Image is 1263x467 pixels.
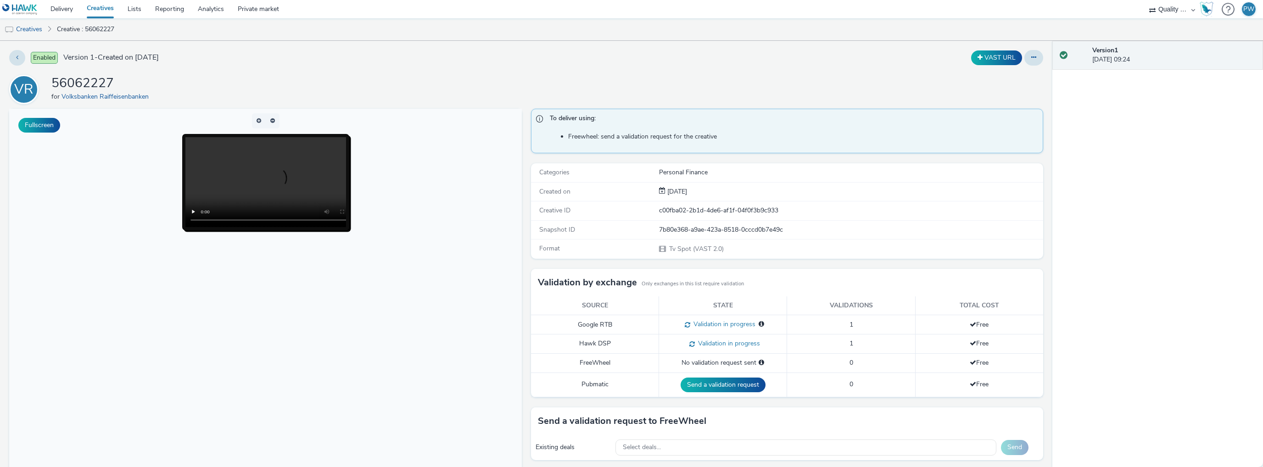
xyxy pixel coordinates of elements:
span: Tv Spot (VAST 2.0) [668,245,724,253]
span: 0 [849,358,853,367]
h1: 56062227 [51,75,152,92]
th: Validations [787,296,915,315]
th: State [659,296,787,315]
th: Source [531,296,659,315]
div: Personal Finance [659,168,1043,177]
li: Freewheel: send a validation request for the creative [568,132,1039,141]
small: Only exchanges in this list require validation [642,280,744,288]
strong: Version 1 [1092,46,1118,55]
div: No validation request sent [664,358,782,367]
span: Free [970,358,989,367]
span: 0 [849,380,853,389]
span: [DATE] [665,187,687,196]
span: Created on [539,187,570,196]
div: Duplicate the creative as a VAST URL [969,50,1024,65]
div: 7b80e368-a9ae-423a-8518-0cccd0b7e49c [659,225,1043,234]
a: VR [9,85,42,94]
a: Volksbanken Raiffeisenbanken [61,92,152,101]
div: PW [1243,2,1254,16]
a: Hawk Academy [1200,2,1217,17]
a: Creative : 56062227 [52,18,119,40]
div: VR [14,77,34,102]
button: Send a validation request [681,378,766,392]
td: FreeWheel [531,354,659,372]
td: Pubmatic [531,372,659,397]
span: Free [970,339,989,348]
span: Validation in progress [690,320,755,328]
td: Hawk DSP [531,334,659,354]
td: Google RTB [531,315,659,334]
span: Validation in progress [695,339,760,348]
span: Categories [539,168,570,177]
div: c00fba02-2b1d-4de6-af1f-04f0f3b9c933 [659,206,1043,215]
img: tv [5,25,14,34]
span: Version 1 - Created on [DATE] [63,52,159,63]
span: To deliver using: [550,114,1034,126]
img: undefined Logo [2,4,38,15]
h3: Send a validation request to FreeWheel [538,414,706,428]
span: Snapshot ID [539,225,575,234]
span: Format [539,244,560,253]
span: Select deals... [623,444,661,451]
span: Free [970,320,989,329]
div: Existing deals [536,443,611,452]
h3: Validation by exchange [538,276,637,289]
span: 1 [849,339,853,348]
div: Please select a deal below and click on Send to send a validation request to FreeWheel. [759,358,764,367]
button: Fullscreen [18,118,60,133]
span: Enabled [31,52,58,64]
th: Total cost [915,296,1043,315]
img: Hawk Academy [1200,2,1213,17]
button: Send [1001,440,1028,455]
button: VAST URL [971,50,1022,65]
div: [DATE] 09:24 [1092,46,1256,65]
span: Creative ID [539,206,570,215]
span: for [51,92,61,101]
span: Free [970,380,989,389]
span: 1 [849,320,853,329]
div: Creation 05 September 2025, 09:24 [665,187,687,196]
